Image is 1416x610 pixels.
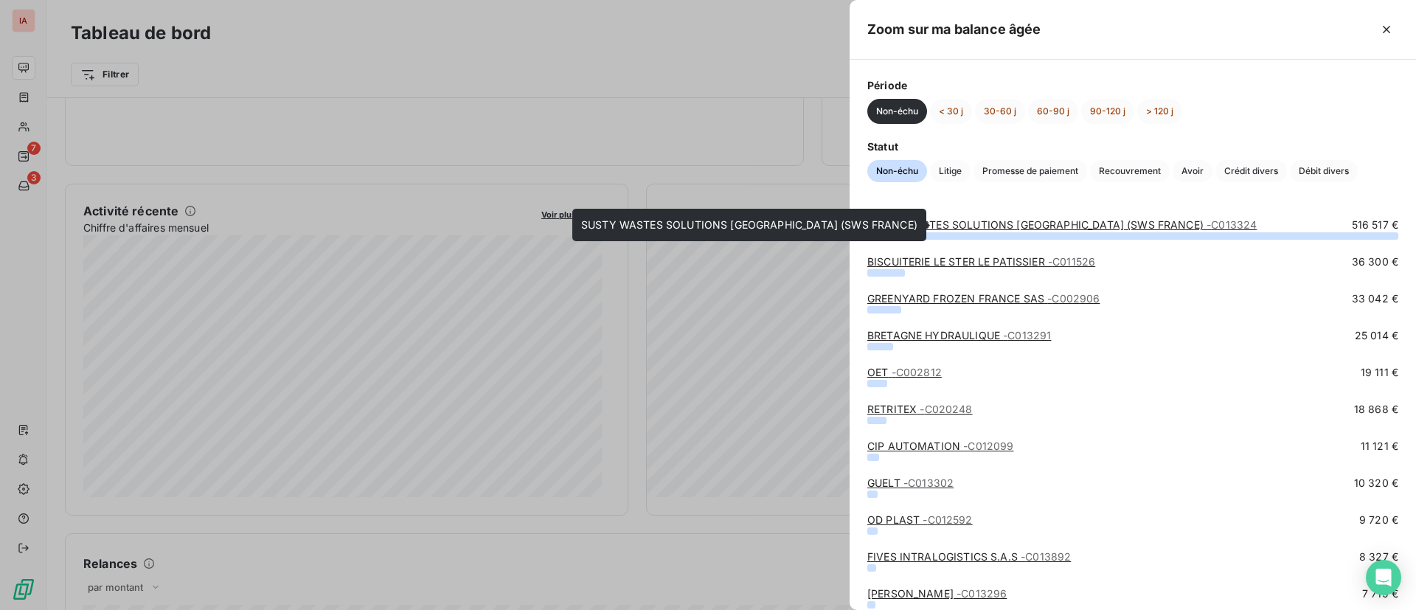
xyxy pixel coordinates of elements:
[1354,402,1398,417] span: 18 868 €
[867,19,1041,40] h5: Zoom sur ma balance âgée
[1215,160,1287,182] button: Crédit divers
[1290,160,1358,182] button: Débit divers
[867,513,973,526] a: OD PLAST
[867,255,1095,268] a: BISCUITERIE LE STER LE PATISSIER
[1047,292,1100,305] span: - C002906
[1366,560,1401,595] div: Open Intercom Messenger
[975,99,1025,124] button: 30-60 j
[1352,218,1398,232] span: 516 517 €
[1359,550,1398,564] span: 8 327 €
[1352,291,1398,306] span: 33 042 €
[1362,586,1398,601] span: 7 719 €
[867,366,942,378] a: OET
[1021,550,1071,563] span: - C013892
[1081,99,1134,124] button: 90-120 j
[1207,218,1257,231] span: - C013324
[867,403,973,415] a: RETRITEX
[1355,328,1398,343] span: 25 014 €
[1173,160,1212,182] button: Avoir
[923,513,972,526] span: - C012592
[867,160,927,182] button: Non-échu
[1361,365,1398,380] span: 19 111 €
[867,440,1013,452] a: CIP AUTOMATION
[963,440,1013,452] span: - C012099
[1048,255,1095,268] span: - C011526
[1354,476,1398,491] span: 10 320 €
[892,366,942,378] span: - C002812
[957,587,1007,600] span: - C013296
[1361,439,1398,454] span: 11 121 €
[1028,99,1078,124] button: 60-90 j
[920,403,972,415] span: - C020248
[867,99,927,124] button: Non-échu
[867,77,1398,93] span: Période
[867,139,1398,154] span: Statut
[903,476,954,489] span: - C013302
[974,160,1087,182] button: Promesse de paiement
[1090,160,1170,182] button: Recouvrement
[867,587,1007,600] a: [PERSON_NAME]
[930,99,972,124] button: < 30 j
[867,476,954,489] a: GUELT
[1137,99,1182,124] button: > 120 j
[867,218,1257,231] a: SUSTY WASTES SOLUTIONS [GEOGRAPHIC_DATA] (SWS FRANCE)
[867,550,1071,563] a: FIVES INTRALOGISTICS S.A.S
[581,218,917,231] span: SUSTY WASTES SOLUTIONS [GEOGRAPHIC_DATA] (SWS FRANCE)
[867,329,1051,342] a: BRETAGNE HYDRAULIQUE
[867,292,1100,305] a: GREENYARD FROZEN FRANCE SAS
[1003,329,1051,342] span: - C013291
[930,160,971,182] button: Litige
[1352,254,1398,269] span: 36 300 €
[1359,513,1398,527] span: 9 720 €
